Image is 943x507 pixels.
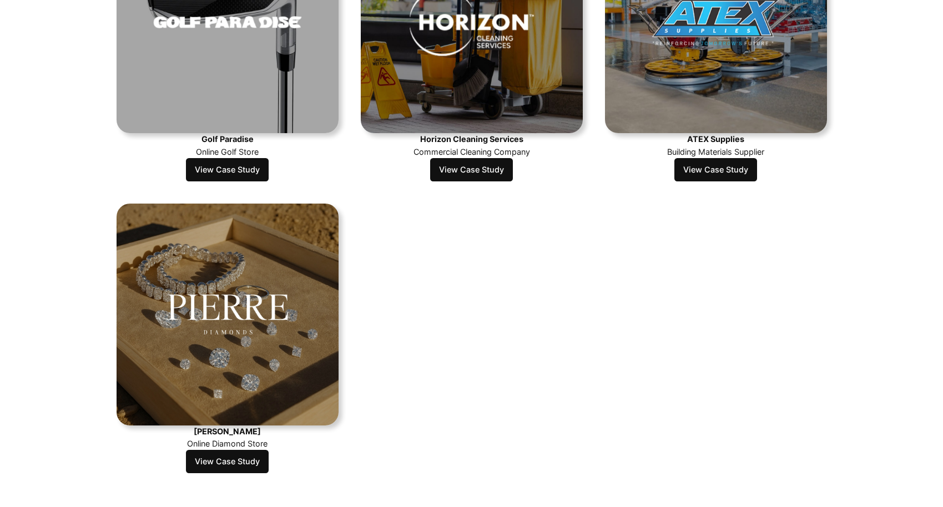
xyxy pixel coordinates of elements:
a: View Case Study [186,450,269,473]
p: Commercial Cleaning Company [413,146,530,158]
strong: Horizon Cleaning Services [420,134,523,144]
p: Building Materials Supplier [667,146,764,158]
p: Online Diamond Store [187,438,268,450]
strong: Golf Paradise [201,134,254,144]
a: View Case Study [186,158,269,181]
strong: [PERSON_NAME] [194,427,261,436]
a: View Case Study [674,158,757,181]
a: View Case Study [430,158,513,181]
p: Online Golf Store [196,146,259,158]
strong: ATEX Supplies [687,134,744,144]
